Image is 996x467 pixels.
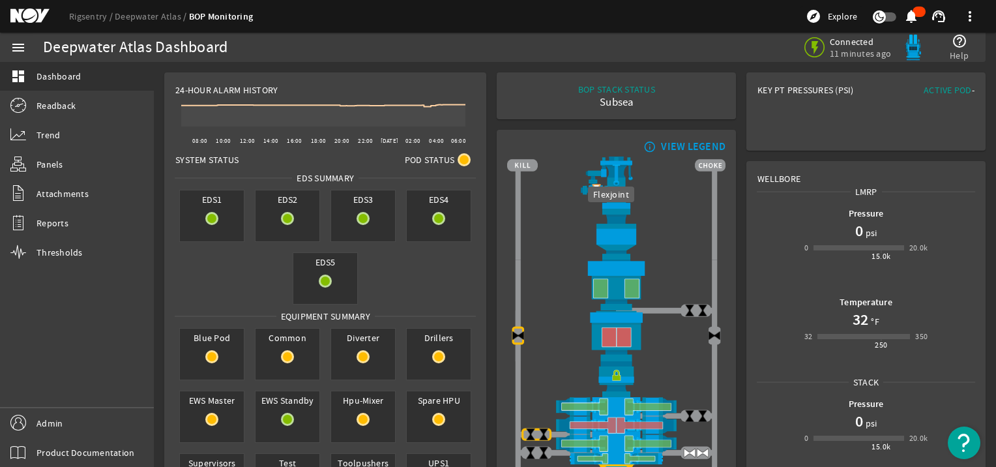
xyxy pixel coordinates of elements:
text: 22:00 [358,137,373,145]
div: 15.0k [871,440,890,453]
span: Admin [37,417,63,430]
span: Stack [849,376,883,389]
span: EDS SUMMARY [292,172,359,185]
text: 02:00 [405,137,420,145]
img: ValveOpen.png [683,446,696,459]
img: PipeRamOpen.png [507,453,725,464]
a: Deepwater Atlas [115,10,189,22]
button: Explore [800,6,862,27]
div: 250 [875,339,887,352]
div: 0 [804,241,808,254]
text: 20:00 [334,137,349,145]
mat-icon: menu [10,40,26,55]
span: Panels [37,158,63,171]
div: 0 [804,432,808,445]
span: Attachments [37,187,89,200]
img: RiserAdapter.png [507,157,725,209]
span: psi [863,417,877,430]
img: UpperAnnularOpen.png [507,260,725,311]
span: EDS2 [256,190,319,209]
div: 15.0k [871,250,890,263]
div: 20.0k [909,432,928,445]
mat-icon: dashboard [10,68,26,84]
div: VIEW LEGEND [661,140,725,153]
span: Dashboard [37,70,81,83]
img: ValveClose.png [683,410,696,423]
img: ValveClose.png [696,410,709,423]
img: ValveClose.png [524,446,537,459]
img: FlexJoint.png [507,209,725,260]
div: 350 [915,330,928,343]
span: EDS4 [407,190,471,209]
span: Product Documentation [37,446,134,459]
img: Bluepod.svg [900,35,926,61]
img: ValveClose.png [537,446,550,459]
span: Thresholds [37,246,83,259]
button: Open Resource Center [948,427,980,459]
h1: 0 [855,220,863,241]
text: 10:00 [216,137,231,145]
img: ValveClose.png [524,428,537,441]
a: BOP Monitoring [189,10,254,23]
img: ValveClose.png [696,304,709,317]
div: Key PT Pressures (PSI) [757,83,866,102]
span: Connected [830,36,892,48]
text: 06:00 [451,137,466,145]
h1: 32 [853,309,868,330]
img: ShearRamClose.png [507,416,725,434]
img: Valve2OpenBlock.png [590,184,603,197]
div: Subsea [578,96,655,109]
span: EDS3 [331,190,395,209]
span: 11 minutes ago [830,48,892,59]
mat-icon: help_outline [952,33,967,49]
span: Spare HPU [407,391,471,410]
span: Help [950,49,969,62]
span: Hpu-Mixer [331,391,395,410]
span: EWS Master [180,391,244,410]
img: LowerAnnularClose.png [507,310,725,361]
a: Rigsentry [69,10,115,22]
span: Readback [37,99,76,112]
text: 16:00 [287,137,302,145]
span: Trend [37,128,60,142]
b: Pressure [849,207,884,220]
span: LMRP [851,185,882,198]
img: ValveClose.png [683,304,696,317]
span: Common [256,329,319,347]
span: psi [863,226,877,239]
img: Valve2Close.png [512,329,525,342]
text: 12:00 [240,137,255,145]
span: Active Pod [924,84,972,96]
span: Equipment Summary [276,310,375,323]
text: 04:00 [429,137,444,145]
mat-icon: info_outline [641,142,656,152]
div: Deepwater Atlas Dashboard [43,41,227,54]
mat-icon: support_agent [931,8,946,24]
div: BOP STACK STATUS [578,83,655,96]
span: °F [868,315,879,328]
span: - [972,84,974,96]
span: EDS1 [180,190,244,209]
button: more_vert [954,1,986,32]
img: ShearRamOpen.png [507,397,725,415]
div: Wellbore [747,162,985,185]
img: ValveClose.png [537,428,550,441]
text: 14:00 [263,137,278,145]
img: ShearRamOpen.png [507,434,725,453]
span: EDS5 [293,253,357,271]
span: EWS Standby [256,391,319,410]
span: Blue Pod [180,329,244,347]
img: ValveOpen.png [696,446,709,459]
h1: 0 [855,411,863,432]
b: Pressure [849,398,884,410]
text: 18:00 [311,137,326,145]
img: RiserConnectorLock.png [507,361,725,397]
span: Diverter [331,329,395,347]
img: Valve2Close.png [708,329,721,342]
mat-icon: notifications [903,8,919,24]
span: Reports [37,217,68,230]
mat-icon: explore [806,8,821,24]
text: [DATE] [381,137,399,145]
text: 08:00 [192,137,207,145]
span: System Status [175,153,239,166]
